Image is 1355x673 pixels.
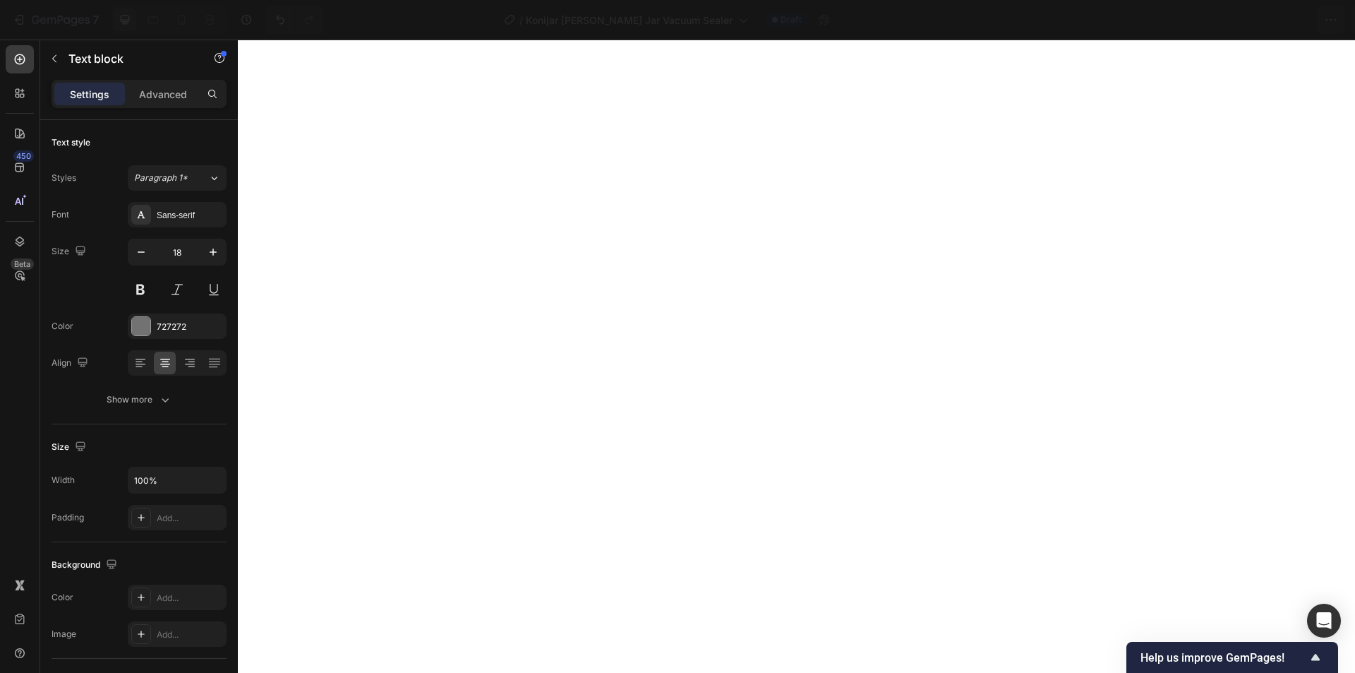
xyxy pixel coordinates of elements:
div: Sans-serif [157,209,223,222]
div: Show more [107,393,172,407]
p: 7 [92,11,99,28]
div: Background [52,556,120,575]
input: Auto [128,467,226,493]
button: Show survey - Help us improve GemPages! [1140,649,1324,666]
div: Color [52,591,73,604]
div: Image [52,628,76,641]
span: Paragraph 1* [134,172,188,184]
div: Undo/Redo [266,6,323,34]
div: Align [52,354,91,373]
button: Paragraph 1* [128,165,227,191]
div: Add... [157,512,223,525]
p: Text block [68,50,188,67]
span: Help us improve GemPages! [1140,651,1307,665]
span: 1 product assigned [1080,13,1172,28]
span: Draft [781,13,802,26]
div: Styles [52,172,76,184]
p: Settings [70,87,109,102]
div: Size [52,242,89,261]
div: Add... [157,629,223,641]
p: Advanced [139,87,187,102]
button: Show more [52,387,227,412]
iframe: Design area [238,40,1355,673]
div: 727272 [157,321,223,333]
div: Beta [11,258,34,270]
div: Padding [52,511,84,524]
span: Konijar [PERSON_NAME] Jar Vacuum Sealer [526,13,733,28]
div: Font [52,208,69,221]
div: Add... [157,592,223,604]
div: Open Intercom Messenger [1307,604,1341,638]
span: Save [1221,14,1244,26]
span: / [519,13,523,28]
div: 450 [13,150,34,162]
div: Size [52,438,89,457]
div: Width [52,474,75,487]
div: Publish [1273,13,1308,28]
div: Text style [52,136,90,149]
div: Color [52,320,73,333]
button: Publish [1261,6,1320,34]
button: 7 [6,6,105,34]
button: 1 product assigned [1068,6,1203,34]
button: Save [1209,6,1255,34]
